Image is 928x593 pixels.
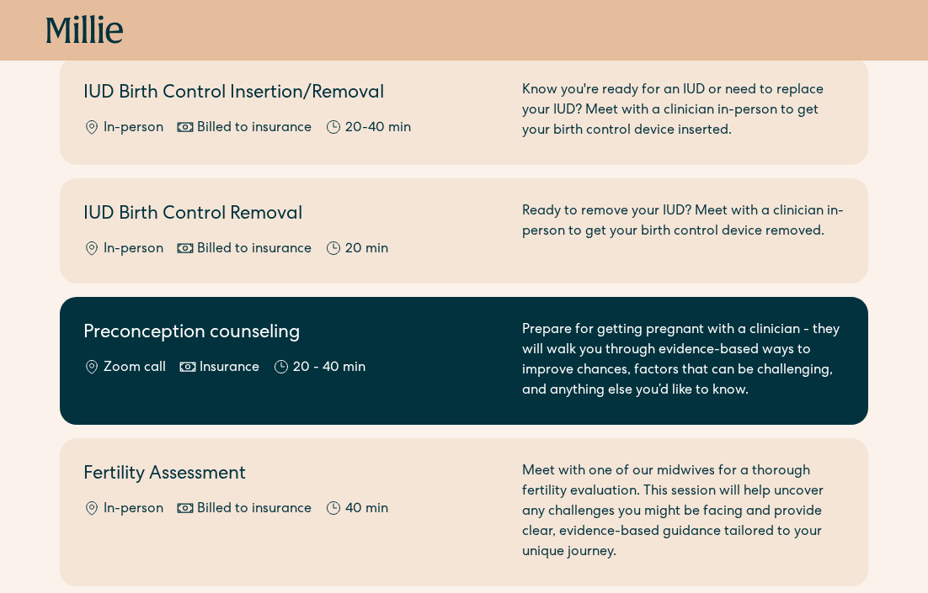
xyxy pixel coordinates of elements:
[197,119,312,139] div: Billed to insurance
[197,500,312,520] div: Billed to insurance
[345,119,411,139] div: 20-40 min
[104,358,166,379] div: Zoom call
[345,240,388,260] div: 20 min
[83,81,502,109] h2: IUD Birth Control Insertion/Removal
[104,240,163,260] div: In-person
[83,462,502,490] h2: Fertility Assessment
[104,119,163,139] div: In-person
[522,202,845,260] div: Ready to remove your IUD? Meet with a clinician in-person to get your birth control device removed.
[197,240,312,260] div: Billed to insurance
[60,438,868,586] a: Fertility AssessmentIn-personBilled to insurance40 minMeet with one of our midwives for a thoroug...
[83,320,502,348] h2: Preconception counseling
[60,57,868,165] a: IUD Birth Control Insertion/RemovalIn-personBilled to insurance20-40 minKnow you're ready for an ...
[60,178,868,283] a: IUD Birth Control RemovalIn-personBilled to insurance20 minReady to remove your IUD? Meet with a ...
[345,500,388,520] div: 40 min
[522,320,845,401] div: Prepare for getting pregnant with a clinician - they will walk you through evidence-based ways to...
[104,500,163,520] div: In-person
[522,81,845,141] div: Know you're ready for an IUD or need to replace your IUD? Meet with a clinician in-person to get ...
[293,358,365,379] div: 20 - 40 min
[83,202,502,230] h2: IUD Birth Control Removal
[200,358,259,379] div: Insurance
[60,297,868,425] a: Preconception counselingZoom callInsurance20 - 40 minPrepare for getting pregnant with a clinicia...
[522,462,845,563] div: Meet with one of our midwives for a thorough fertility evaluation. This session will help uncover...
